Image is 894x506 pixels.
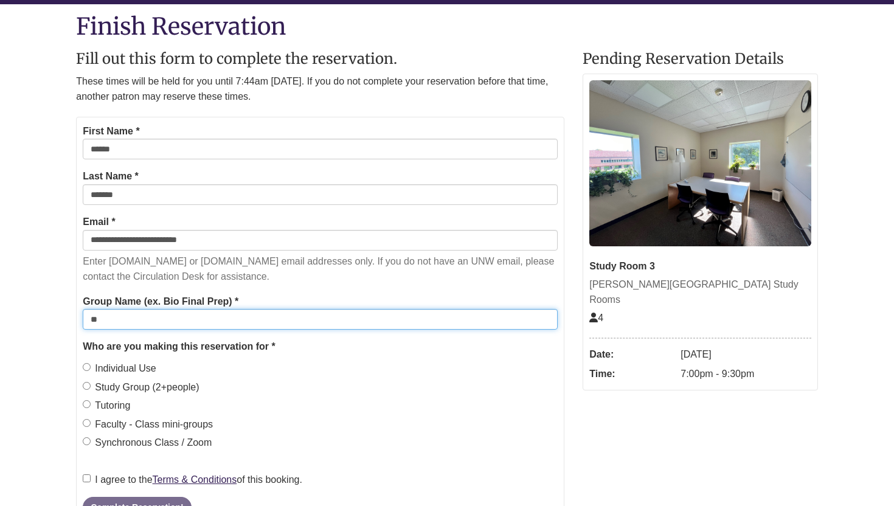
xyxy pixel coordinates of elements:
[83,168,139,184] label: Last Name *
[83,472,302,488] label: I agree to the of this booking.
[681,345,811,364] dd: [DATE]
[76,74,564,105] p: These times will be held for you until 7:44am [DATE]. If you do not complete your reservation bef...
[589,258,811,274] div: Study Room 3
[83,339,558,355] legend: Who are you making this reservation for *
[83,254,558,285] p: Enter [DOMAIN_NAME] or [DOMAIN_NAME] email addresses only. If you do not have an UNW email, pleas...
[589,277,811,308] div: [PERSON_NAME][GEOGRAPHIC_DATA] Study Rooms
[83,361,156,376] label: Individual Use
[83,437,91,445] input: Synchronous Class / Zoom
[83,214,115,230] label: Email *
[83,419,91,427] input: Faculty - Class mini-groups
[153,474,237,485] a: Terms & Conditions
[83,435,212,451] label: Synchronous Class / Zoom
[83,379,199,395] label: Study Group (2+people)
[83,363,91,371] input: Individual Use
[83,417,213,432] label: Faculty - Class mini-groups
[83,474,91,482] input: I agree to theTerms & Conditionsof this booking.
[589,80,811,246] img: Study Room 3
[583,51,818,67] h2: Pending Reservation Details
[589,313,603,323] span: The capacity of this space
[76,51,564,67] h2: Fill out this form to complete the reservation.
[589,345,674,364] dt: Date:
[83,400,91,408] input: Tutoring
[83,123,139,139] label: First Name *
[589,364,674,384] dt: Time:
[83,294,238,310] label: Group Name (ex. Bio Final Prep) *
[83,382,91,390] input: Study Group (2+people)
[681,364,811,384] dd: 7:00pm - 9:30pm
[83,398,130,414] label: Tutoring
[76,13,818,39] h1: Finish Reservation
